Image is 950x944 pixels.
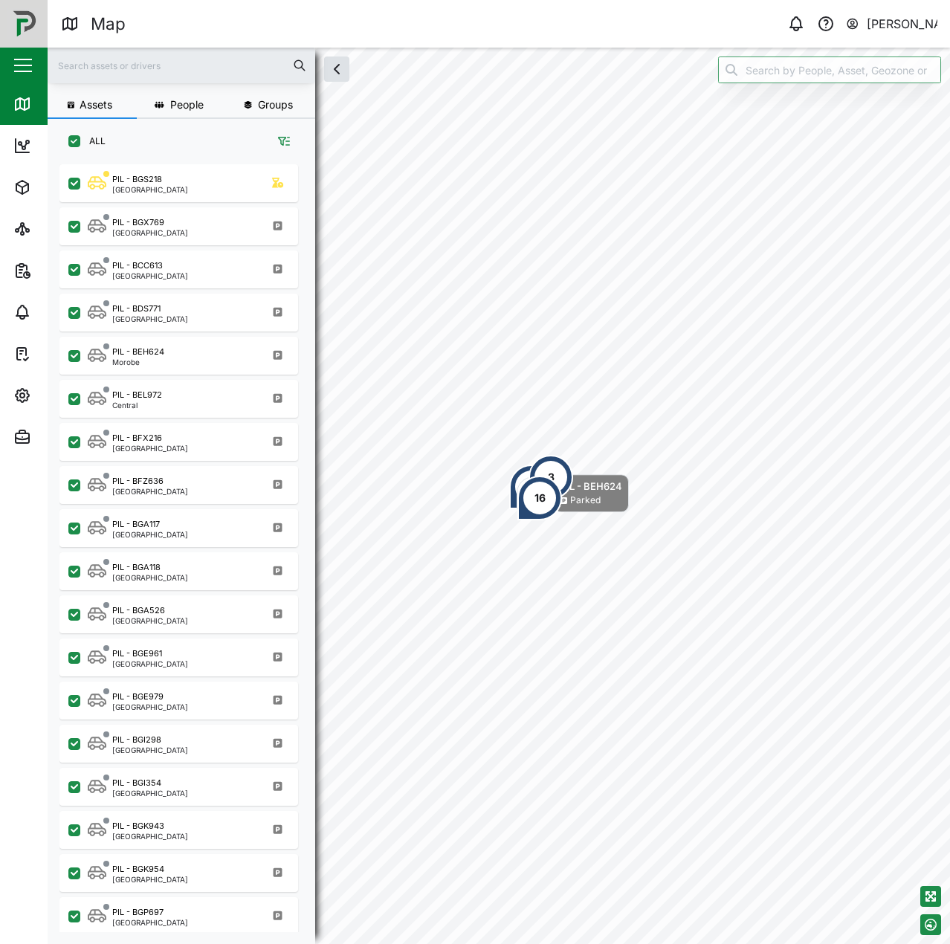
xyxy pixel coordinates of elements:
div: Tasks [39,346,80,362]
div: [GEOGRAPHIC_DATA] [112,833,188,840]
div: [PERSON_NAME] [867,15,938,33]
div: PIL - BEL972 [112,389,162,401]
div: [GEOGRAPHIC_DATA] [112,229,188,236]
canvas: Map [48,48,950,944]
div: PIL - BGS218 [112,173,162,186]
div: PIL - BGI354 [112,777,161,789]
div: [GEOGRAPHIC_DATA] [112,703,188,711]
div: [GEOGRAPHIC_DATA] [112,919,188,926]
div: Morobe [112,358,164,366]
div: Alarms [39,304,85,320]
div: PIL - BGE979 [112,691,164,703]
div: Central [112,401,162,409]
div: [GEOGRAPHIC_DATA] [112,746,188,754]
div: PIL - BGA526 [112,604,165,617]
div: Settings [39,387,91,404]
button: [PERSON_NAME] [845,13,938,34]
div: [GEOGRAPHIC_DATA] [112,617,188,624]
div: PIL - BFZ636 [112,475,164,488]
div: grid [59,159,314,932]
div: 16 [534,490,546,506]
div: PIL - BGA117 [112,518,160,531]
div: Map marker [509,465,554,509]
div: [GEOGRAPHIC_DATA] [112,574,188,581]
span: People [170,100,204,110]
span: Groups [258,100,293,110]
div: 3 [548,469,555,485]
div: [GEOGRAPHIC_DATA] [112,531,188,538]
div: PIL - BGE961 [112,647,162,660]
input: Search by People, Asset, Geozone or Place [718,56,941,83]
div: Map marker [529,455,573,500]
div: [GEOGRAPHIC_DATA] [112,660,188,667]
div: PIL - BGX769 [112,216,164,229]
div: PIL - BGK943 [112,820,164,833]
div: Map marker [517,474,629,512]
div: PIL - BEH624 [560,479,622,494]
div: [GEOGRAPHIC_DATA] [112,789,188,797]
div: PIL - BGP697 [112,906,164,919]
div: [GEOGRAPHIC_DATA] [112,186,188,193]
div: Map [39,96,72,112]
div: Assets [39,179,85,195]
div: Dashboard [39,138,106,154]
label: ALL [80,135,106,147]
span: Assets [80,100,112,110]
div: PIL - BDS771 [112,303,161,315]
div: PIL - BFX216 [112,432,162,444]
div: Admin [39,429,83,445]
div: Sites [39,221,74,237]
div: [GEOGRAPHIC_DATA] [112,876,188,883]
div: Map marker [517,476,562,520]
div: [GEOGRAPHIC_DATA] [112,444,188,452]
div: PIL - BEH624 [112,346,164,358]
div: Parked [570,494,601,508]
img: Main Logo [7,7,40,40]
div: PIL - BGK954 [112,863,164,876]
div: PIL - BGA118 [112,561,161,574]
div: [GEOGRAPHIC_DATA] [112,315,188,323]
div: Map [91,11,126,37]
input: Search assets or drivers [56,54,306,77]
div: PIL - BCC613 [112,259,163,272]
div: [GEOGRAPHIC_DATA] [112,488,188,495]
div: [GEOGRAPHIC_DATA] [112,272,188,279]
div: PIL - BGI298 [112,734,161,746]
div: Reports [39,262,89,279]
